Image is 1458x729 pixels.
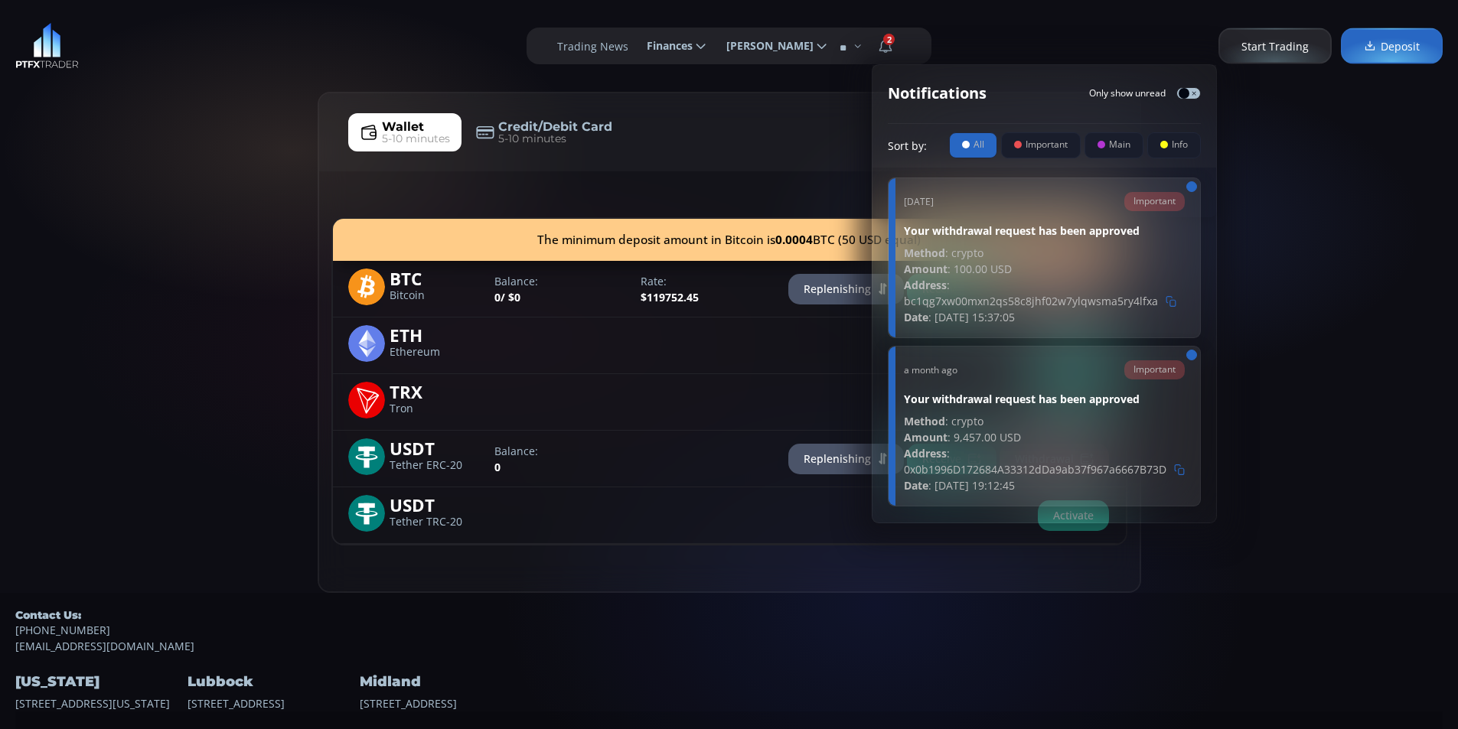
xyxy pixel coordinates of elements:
[904,195,934,209] span: [DATE]
[390,495,483,513] span: USDT
[390,438,483,456] span: USDT
[487,273,633,305] div: 0
[487,443,633,475] div: 0
[904,262,948,276] strong: Amount
[904,293,1158,309] span: bc1qg7xw00mxn2qs58c8jhf02w7ylqwsma5ry4lfxa
[888,82,987,105] p: Notifications
[904,429,1185,445] li: : 9,457.00 USD
[788,274,904,304] button: Replenishing
[348,113,462,151] a: Wallet5-10 minutes
[716,31,814,61] span: [PERSON_NAME]
[904,477,1185,493] li: : [DATE] 19:12:45
[904,391,1185,407] strong: Your withdrawal request has been approved
[390,325,483,343] span: ETH
[1085,132,1143,158] button: Main
[1124,192,1185,211] div: Important
[390,382,483,399] span: TRX
[390,461,483,470] span: Tether ERC-20
[15,654,184,711] div: [STREET_ADDRESS][US_STATE]
[904,445,1185,477] li: :
[382,118,424,136] span: Wallet
[557,38,628,54] label: Trading News
[1341,28,1443,64] a: Deposit
[465,113,624,151] a: Credit/Debit Card5-10 minutes
[904,278,947,292] strong: Address
[15,669,184,695] h4: [US_STATE]
[333,219,1126,261] div: The minimum deposit amount in Bitcoin is BTC (50 USD equal)
[15,608,1443,622] h5: Contact Us:
[949,132,997,158] button: All
[904,309,1185,325] li: : [DATE] 15:37:05
[15,608,1443,654] div: [EMAIL_ADDRESS][DOMAIN_NAME]
[360,654,528,711] div: [STREET_ADDRESS]
[498,131,566,147] span: 5-10 minutes
[904,430,948,444] strong: Amount
[390,268,483,286] span: BTC
[1241,38,1309,54] span: Start Trading
[904,310,928,324] strong: Date
[788,444,904,474] button: Replenishing
[775,232,813,248] b: 0.0004
[904,413,1185,429] li: : crypto
[390,347,483,357] span: Ethereum
[888,138,927,154] span: Sort by:
[904,461,1166,477] span: 0x0b1996D172684A33312dDa9ab37f967a6667B73D
[1364,38,1420,54] span: Deposit
[904,277,1185,309] li: :
[188,654,356,711] div: [STREET_ADDRESS]
[1218,28,1332,64] a: Start Trading
[633,273,779,305] div: $119752.45
[15,23,79,69] img: LOGO
[904,246,945,260] strong: Method
[904,245,1185,261] li: : crypto
[390,404,483,414] span: Tron
[390,517,483,527] span: Tether TRC-20
[390,291,483,301] span: Bitcoin
[1001,132,1081,158] button: Important
[360,669,528,695] h4: Midland
[904,446,947,461] strong: Address
[494,273,625,289] label: Balance:
[382,131,450,147] span: 5-10 minutes
[501,290,520,304] span: / $0
[188,669,356,695] h4: Lubbock
[904,363,957,377] span: a month ago
[904,414,945,428] strong: Method
[1089,86,1166,100] span: Only show unread
[1147,132,1201,158] button: Info
[904,223,1185,239] strong: Your withdrawal request has been approved
[883,34,895,45] span: 2
[904,261,1185,277] li: : 100.00 USD
[636,31,693,61] span: Finances
[494,443,625,459] label: Balance:
[498,118,612,136] span: Credit/Debit Card
[1124,360,1185,379] div: Important
[15,622,1443,638] a: [PHONE_NUMBER]
[904,478,928,493] strong: Date
[641,273,771,289] label: Rate:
